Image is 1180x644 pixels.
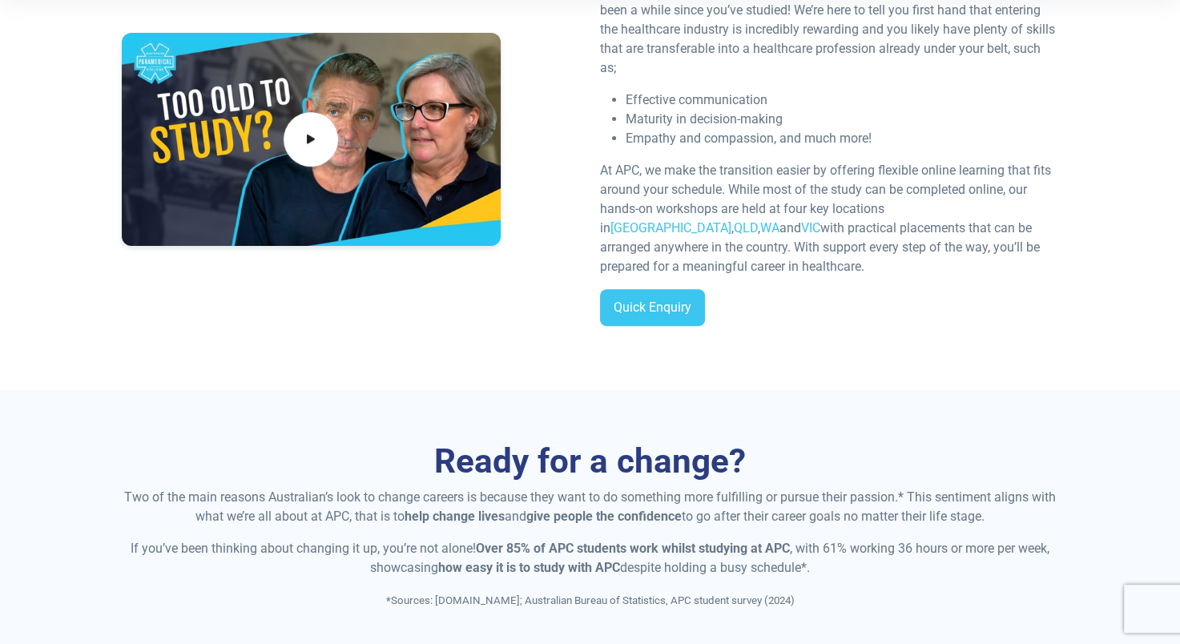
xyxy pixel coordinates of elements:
[760,220,779,235] a: WA
[801,220,820,235] a: VIC
[626,91,1059,110] li: Effective communication
[405,509,505,524] strong: help change lives
[386,594,795,606] span: *Sources: [DOMAIN_NAME]; Australian Bureau of Statistics, APC student survey (2024)
[526,509,682,524] strong: give people the confidence
[626,110,1059,129] li: Maturity in decision-making
[626,129,1059,148] li: Empathy and compassion, and much more!
[476,541,790,556] strong: Over 85% of APC students work whilst studying at APC
[600,161,1059,276] p: At APC, we make the transition easier by offering flexible online learning that fits around your ...
[122,488,1059,526] p: Two of the main reasons Australian’s look to change careers is because they want to do something ...
[438,560,620,575] strong: how easy it is to study with APC
[122,441,1059,482] h3: Ready for a change?
[600,289,705,326] a: Quick Enquiry
[122,539,1059,578] p: If you’ve been thinking about changing it up, you’re not alone! , with 61% working 36 hours or mo...
[610,220,731,235] a: [GEOGRAPHIC_DATA]
[734,220,758,235] a: QLD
